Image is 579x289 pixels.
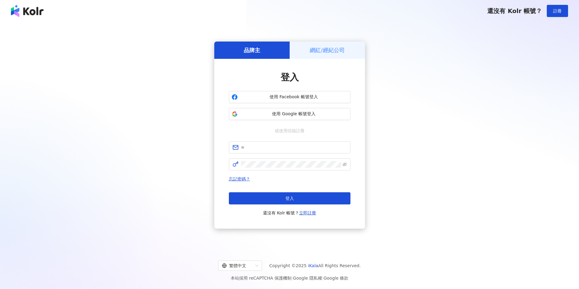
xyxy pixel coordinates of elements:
[553,8,562,13] span: 註冊
[229,91,350,103] button: 使用 Facebook 帳號登入
[310,46,345,54] h5: 網紅/經紀公司
[343,162,347,166] span: eye-invisible
[229,192,350,204] button: 登入
[299,210,316,215] a: 立即註冊
[222,261,253,271] div: 繁體中文
[263,209,316,217] span: 還沒有 Kolr 帳號？
[11,5,43,17] img: logo
[281,72,299,82] span: 登入
[487,7,542,15] span: 還沒有 Kolr 帳號？
[293,276,322,281] a: Google 隱私權
[308,263,318,268] a: iKala
[323,276,348,281] a: Google 條款
[229,108,350,120] button: 使用 Google 帳號登入
[229,176,250,181] a: 忘記密碼？
[547,5,568,17] button: 註冊
[231,274,348,282] span: 本站採用 reCAPTCHA 保護機制
[269,262,361,269] span: Copyright © 2025 All Rights Reserved.
[271,127,309,134] span: 或使用信箱註冊
[240,94,348,100] span: 使用 Facebook 帳號登入
[291,276,293,281] span: |
[285,196,294,201] span: 登入
[322,276,324,281] span: |
[244,46,260,54] h5: 品牌主
[240,111,348,117] span: 使用 Google 帳號登入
